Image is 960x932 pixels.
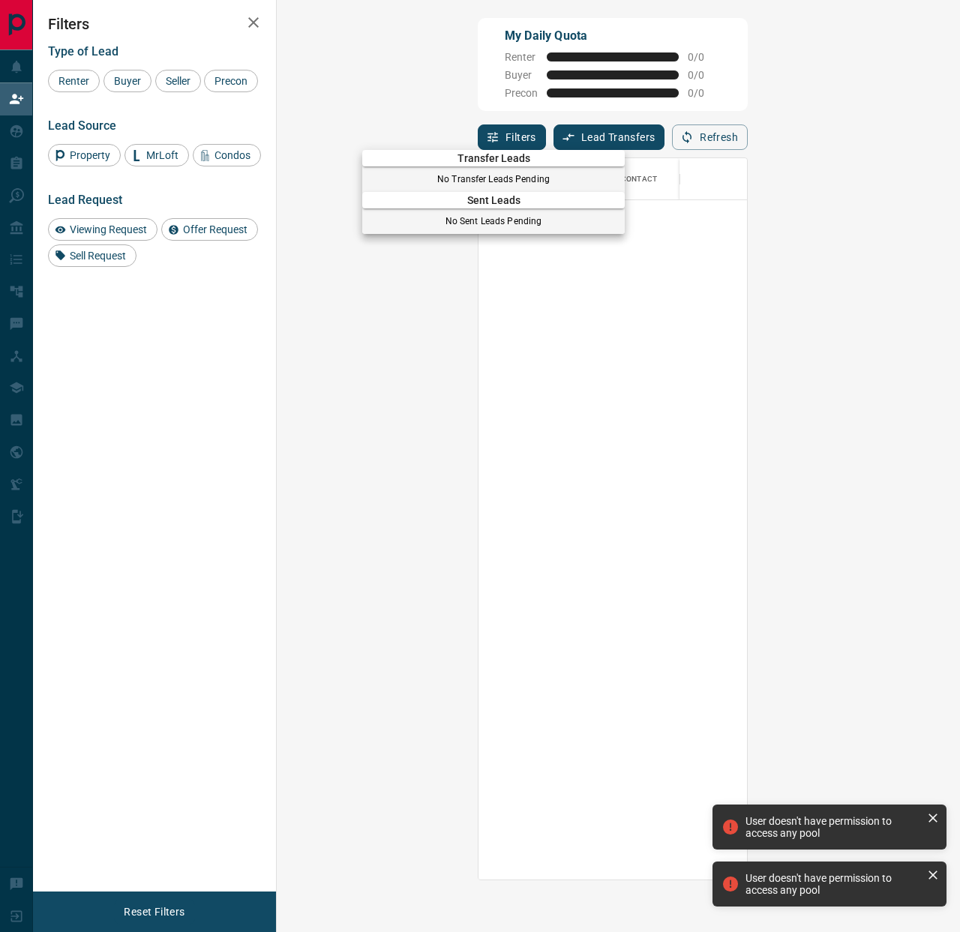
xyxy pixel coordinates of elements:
[362,194,625,206] span: Sent Leads
[745,815,921,839] div: User doesn't have permission to access any pool
[745,872,921,896] div: User doesn't have permission to access any pool
[362,172,625,186] p: No Transfer Leads Pending
[362,214,625,228] p: No Sent Leads Pending
[362,152,625,164] span: Transfer Leads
